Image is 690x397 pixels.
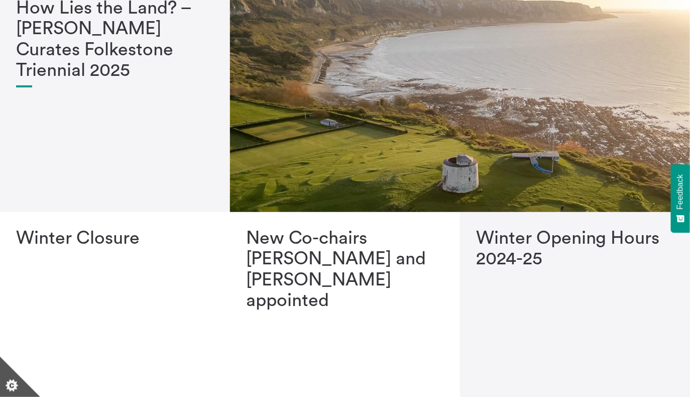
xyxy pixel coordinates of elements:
[476,228,674,270] h1: Winter Opening Hours 2024-25
[16,228,214,249] h1: Winter Closure
[671,164,690,233] button: Feedback - Show survey
[676,174,685,210] span: Feedback
[246,228,444,312] h1: New Co-chairs [PERSON_NAME] and [PERSON_NAME] appointed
